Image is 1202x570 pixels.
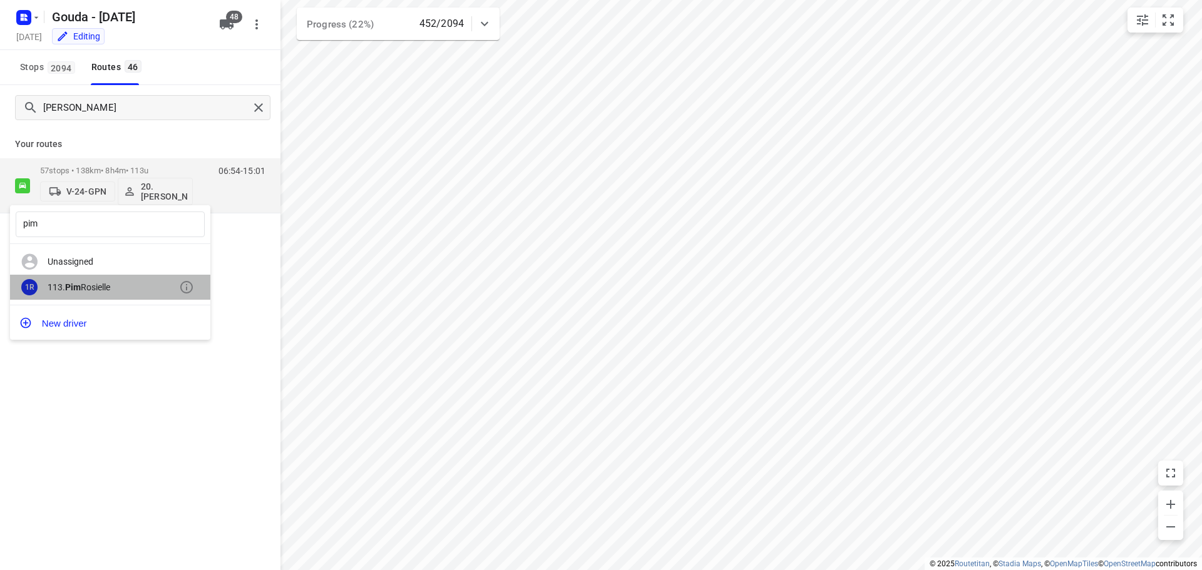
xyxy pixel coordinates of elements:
div: 1R [21,279,38,295]
div: Unassigned [48,257,179,267]
button: New driver [10,310,210,335]
div: Unassigned [10,249,210,275]
input: Assign to... [16,211,205,237]
div: 113. Rosielle [48,282,179,292]
b: Pim [65,282,81,292]
div: 1R113.PimRosielle [10,275,210,300]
